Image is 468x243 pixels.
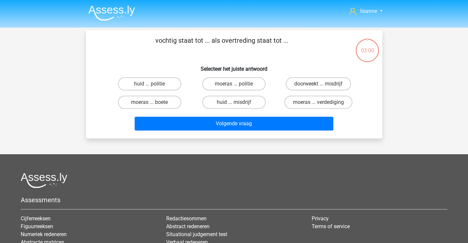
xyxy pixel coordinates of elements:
[97,36,347,55] p: vochtig staat tot ... als overtreding staat tot ...
[355,38,380,55] div: 03:00
[21,173,67,188] img: Assessly logo
[118,96,181,109] label: moeras ... boete
[166,231,227,237] a: Situational judgement test
[21,223,53,230] a: Figuurreeksen
[21,231,67,237] a: Numeriek redeneren
[21,215,51,222] a: Cijferreeksen
[360,8,377,14] span: lisanne
[97,61,372,72] h6: Selecteer het juiste antwoord
[202,96,266,109] label: huid ... misdrijf
[118,77,181,90] label: huid ... politie
[202,77,266,90] label: moeras ... politie
[284,96,352,109] label: moeras ... verdediging
[166,215,207,222] a: Redactiesommen
[312,223,350,230] a: Terms of service
[286,77,351,90] label: doorweekt ... misdrijf
[21,196,447,204] h5: Assessments
[346,7,385,15] a: lisanne
[166,223,210,230] a: Abstract redeneren
[312,215,329,222] a: Privacy
[135,117,333,131] button: Volgende vraag
[88,5,135,21] img: Assessly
